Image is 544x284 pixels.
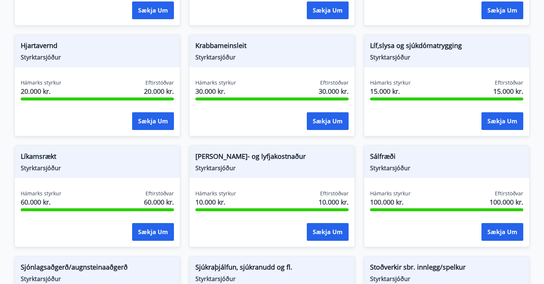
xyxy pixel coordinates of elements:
[370,275,523,283] span: Styrktarsjóður
[195,197,236,207] span: 10.000 kr.
[195,86,236,96] span: 30.000 kr.
[370,151,523,164] span: Sálfræði
[493,86,523,96] span: 15.000 kr.
[320,190,349,197] span: Eftirstöðvar
[320,79,349,86] span: Eftirstöðvar
[370,53,523,61] span: Styrktarsjóður
[370,164,523,172] span: Styrktarsjóður
[21,151,174,164] span: Líkamsrækt
[307,112,349,130] button: Sækja um
[144,197,174,207] span: 60.000 kr.
[132,1,174,19] button: Sækja um
[145,79,174,86] span: Eftirstöðvar
[490,197,523,207] span: 100.000 kr.
[21,190,61,197] span: Hámarks styrkur
[481,112,523,130] button: Sækja um
[132,112,174,130] button: Sækja um
[21,41,174,53] span: Hjartavernd
[319,86,349,96] span: 30.000 kr.
[195,53,349,61] span: Styrktarsjóður
[195,275,349,283] span: Styrktarsjóður
[21,275,174,283] span: Styrktarsjóður
[21,86,61,96] span: 20.000 kr.
[370,86,411,96] span: 15.000 kr.
[195,41,349,53] span: Krabbameinsleit
[21,53,174,61] span: Styrktarsjóður
[195,79,236,86] span: Hámarks styrkur
[21,262,174,275] span: Sjónlagsaðgerð/augnsteinaaðgerð
[195,190,236,197] span: Hámarks styrkur
[370,197,411,207] span: 100.000 kr.
[481,223,523,241] button: Sækja um
[495,190,523,197] span: Eftirstöðvar
[21,164,174,172] span: Styrktarsjóður
[481,1,523,19] button: Sækja um
[132,223,174,241] button: Sækja um
[495,79,523,86] span: Eftirstöðvar
[370,190,411,197] span: Hámarks styrkur
[370,79,411,86] span: Hámarks styrkur
[195,262,349,275] span: Sjúkraþjálfun, sjúkranudd og fl.
[195,151,349,164] span: [PERSON_NAME]- og lyfjakostnaður
[21,79,61,86] span: Hámarks styrkur
[21,197,61,207] span: 60.000 kr.
[307,1,349,19] button: Sækja um
[144,86,174,96] span: 20.000 kr.
[307,223,349,241] button: Sækja um
[319,197,349,207] span: 10.000 kr.
[370,262,523,275] span: Stoðverkir sbr. innlegg/spelkur
[145,190,174,197] span: Eftirstöðvar
[195,164,349,172] span: Styrktarsjóður
[370,41,523,53] span: Líf,slysa og sjúkdómatrygging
